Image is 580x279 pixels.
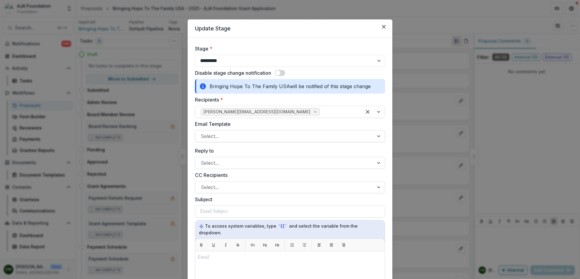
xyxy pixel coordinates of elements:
[188,19,392,38] header: Update Stage
[312,109,318,115] div: Remove paula@bringinghopeusa.org
[327,240,336,250] button: Align center
[196,240,206,250] button: Bold
[260,240,270,250] button: H2
[314,240,324,250] button: Align left
[363,107,373,117] div: Clear selected options
[195,196,381,203] label: Subject
[278,223,288,229] code: `{{`
[339,240,348,250] button: Align right
[195,45,381,52] label: Stage
[195,96,381,103] label: Recipients
[203,109,310,115] span: [PERSON_NAME][EMAIL_ADDRESS][DOMAIN_NAME]
[199,223,381,236] p: To access system variables, type and select the variable from the dropdown.
[233,240,243,250] button: Strikethrough
[299,240,309,250] button: List
[195,69,271,77] label: Disable stage change notification
[195,147,381,154] label: Reply to
[195,120,381,128] label: Email Template
[272,240,282,250] button: H3
[379,22,389,32] button: Close
[195,171,381,179] label: CC Recipients
[248,240,258,250] button: H1
[209,240,218,250] button: Underline
[287,240,297,250] button: List
[195,79,385,94] div: Bringing Hope To The Family USA will be notified of this stage change
[221,240,231,250] button: Italic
